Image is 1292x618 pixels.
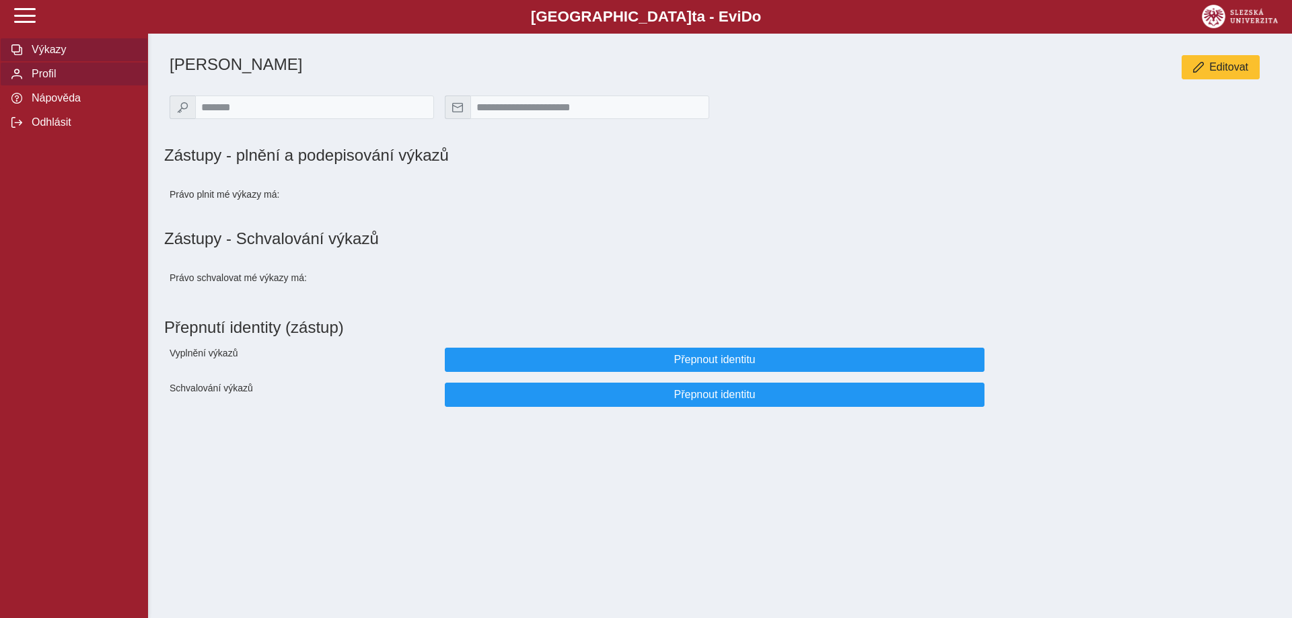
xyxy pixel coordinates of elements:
span: Odhlásit [28,116,137,128]
span: Editovat [1209,61,1248,73]
span: o [752,8,762,25]
button: Přepnout identitu [445,383,984,407]
button: Editovat [1182,55,1260,79]
span: D [741,8,752,25]
img: logo_web_su.png [1202,5,1278,28]
span: Profil [28,68,137,80]
h1: [PERSON_NAME] [170,55,893,74]
h1: Zástupy - plnění a podepisování výkazů [164,146,893,165]
span: Přepnout identitu [456,354,973,366]
span: Přepnout identitu [456,389,973,401]
div: Právo plnit mé výkazy má: [164,176,439,213]
div: Vyplnění výkazů [164,342,439,377]
b: [GEOGRAPHIC_DATA] a - Evi [40,8,1252,26]
h1: Zástupy - Schvalování výkazů [164,229,1276,248]
button: Přepnout identitu [445,348,984,372]
div: Právo schvalovat mé výkazy má: [164,259,439,297]
h1: Přepnutí identity (zástup) [164,313,1265,342]
span: t [692,8,696,25]
span: Nápověda [28,92,137,104]
span: Výkazy [28,44,137,56]
div: Schvalování výkazů [164,377,439,412]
